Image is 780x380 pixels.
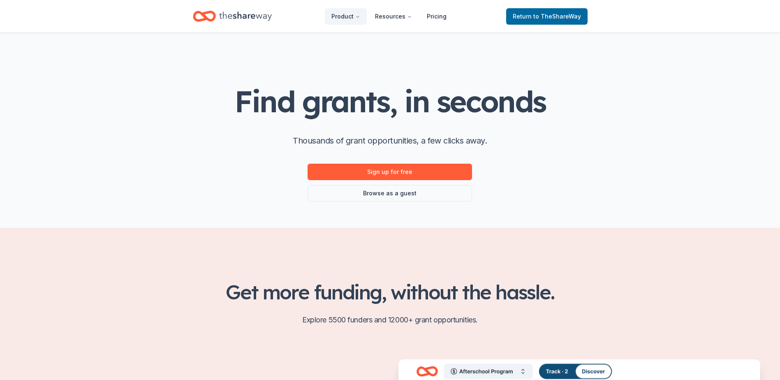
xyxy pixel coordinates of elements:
[513,12,581,21] span: Return
[193,313,588,327] p: Explore 5500 funders and 12000+ grant opportunities.
[308,185,472,202] a: Browse as a guest
[420,8,453,25] a: Pricing
[193,7,272,26] a: Home
[506,8,588,25] a: Returnto TheShareWay
[325,7,453,26] nav: Main
[293,134,487,147] p: Thousands of grant opportunities, a few clicks away.
[234,85,545,118] h1: Find grants, in seconds
[533,13,581,20] span: to TheShareWay
[308,164,472,180] a: Sign up for free
[193,280,588,304] h2: Get more funding, without the hassle.
[325,8,367,25] button: Product
[368,8,419,25] button: Resources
